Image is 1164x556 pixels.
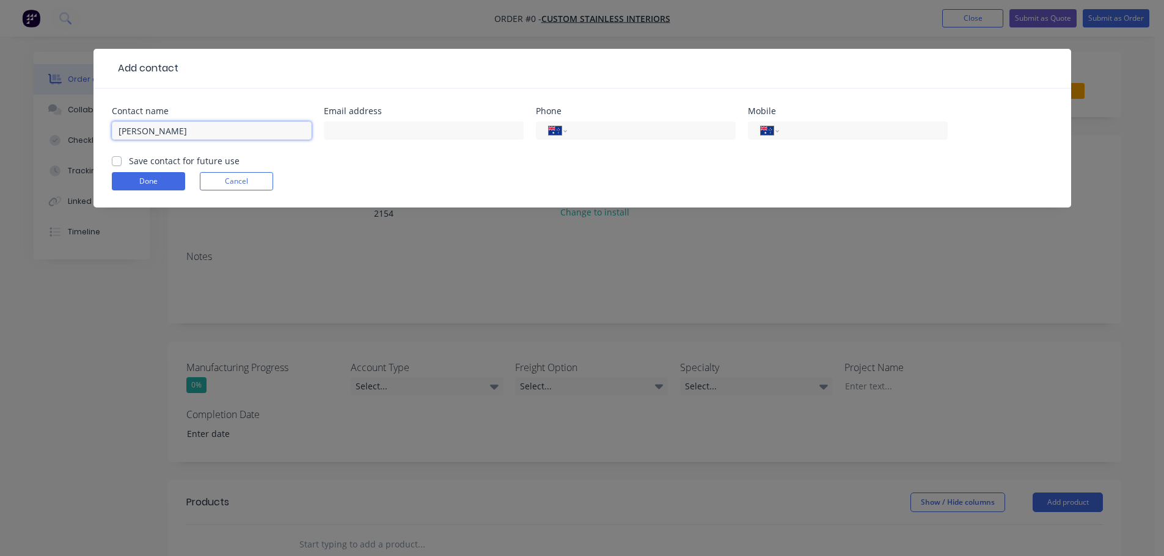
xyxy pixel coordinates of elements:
div: Phone [536,107,736,115]
div: Add contact [112,61,178,76]
button: Done [112,172,185,190]
div: Email address [324,107,524,115]
div: Mobile [748,107,948,115]
button: Cancel [200,172,273,190]
div: Contact name [112,107,312,115]
label: Save contact for future use [129,154,240,167]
